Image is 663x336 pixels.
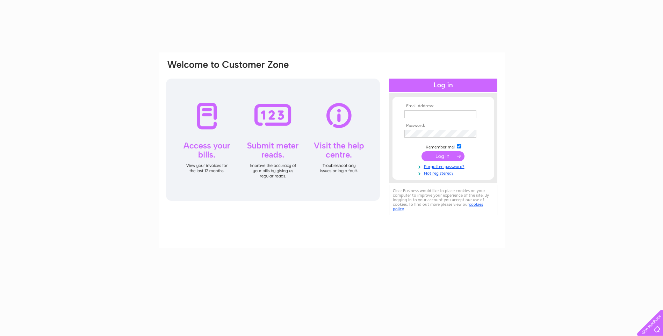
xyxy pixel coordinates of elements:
[393,202,483,211] a: cookies policy
[403,104,484,109] th: Email Address:
[403,123,484,128] th: Password:
[421,151,464,161] input: Submit
[404,169,484,176] a: Not registered?
[389,185,497,215] div: Clear Business would like to place cookies on your computer to improve your experience of the sit...
[404,163,484,169] a: Forgotten password?
[403,143,484,150] td: Remember me?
